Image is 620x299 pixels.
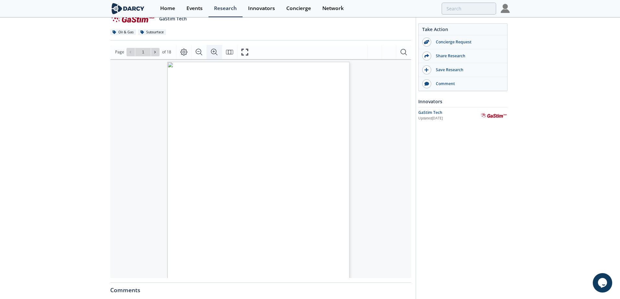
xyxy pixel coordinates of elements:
[286,6,311,11] div: Concierge
[138,29,166,35] div: Subsurface
[418,116,480,121] div: Updated [DATE]
[110,283,411,293] div: Comments
[431,39,504,45] div: Concierge Request
[431,81,504,87] div: Comment
[110,29,136,35] div: Oil & Gas
[418,110,507,121] a: GaStim Tech Updated[DATE] GaStim Tech
[593,273,614,293] iframe: chat widget
[418,110,480,116] div: GaStim Tech
[418,96,507,107] div: Innovators
[442,3,496,15] input: Advanced Search
[214,6,237,11] div: Research
[186,6,203,11] div: Events
[431,53,504,59] div: Share Research
[322,6,344,11] div: Network
[159,15,187,22] p: GaStim Tech
[501,4,510,13] img: Profile
[110,3,146,14] img: logo-wide.svg
[431,67,504,73] div: Save Research
[419,26,507,35] div: Take Action
[160,6,175,11] div: Home
[480,112,507,119] img: GaStim Tech
[248,6,275,11] div: Innovators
